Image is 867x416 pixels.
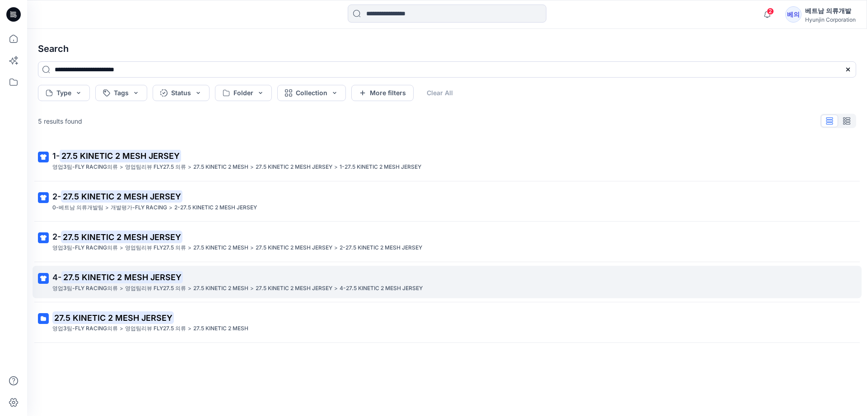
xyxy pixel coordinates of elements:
[169,203,172,213] p: >
[193,284,248,293] p: 27.5 KINETIC 2 MESH
[215,85,272,101] button: Folder
[52,273,61,282] span: 4-
[95,85,147,101] button: Tags
[38,116,82,126] p: 5 results found
[188,162,191,172] p: >
[256,162,332,172] p: 27.5 KINETIC 2 MESH JERSEY
[61,271,183,283] mark: 27.5 KINETIC 2 MESH JERSEY
[125,162,186,172] p: 영업팀리뷰 FLY27.5 의류
[52,203,103,213] p: 0-베트남 의류개발팀
[61,190,182,203] mark: 27.5 KINETIC 2 MESH JERSEY
[188,324,191,333] p: >
[52,243,118,253] p: 영업3팀-FLY RACING의류
[193,162,248,172] p: 27.5 KINETIC 2 MESH
[31,36,863,61] h4: Search
[61,231,182,243] mark: 27.5 KINETIC 2 MESH JERSEY
[805,5,856,16] div: 베트남 의류개발
[805,16,856,23] div: Hyunjin Corporation
[188,243,191,253] p: >
[52,162,118,172] p: 영업3팀-FLY RACING의류
[52,151,60,161] span: 1-
[33,306,862,339] a: 27.5 KINETIC 2 MESH JERSEY영업3팀-FLY RACING의류>영업팀리뷰 FLY27.5 의류>27.5 KINETIC 2 MESH
[38,85,90,101] button: Type
[250,162,254,172] p: >
[256,284,332,293] p: 27.5 KINETIC 2 MESH JERSEY
[340,243,422,253] p: 2-27.5 KINETIC 2 MESH JERSEY
[120,243,123,253] p: >
[60,149,181,162] mark: 27.5 KINETIC 2 MESH JERSEY
[250,243,254,253] p: >
[111,203,167,213] p: 개발평가-FLY RACING
[52,324,118,333] p: 영업3팀-FLY RACING의류
[52,192,61,201] span: 2-
[193,324,248,333] p: 27.5 KINETIC 2 MESH
[52,232,61,241] span: 2-
[33,144,862,177] a: 1-27.5 KINETIC 2 MESH JERSEY영업3팀-FLY RACING의류>영업팀리뷰 FLY27.5 의류>27.5 KINETIC 2 MESH>27.5 KINETIC 2...
[120,324,123,333] p: >
[785,6,802,23] div: 베의
[351,85,414,101] button: More filters
[33,225,862,258] a: 2-27.5 KINETIC 2 MESH JERSEY영업3팀-FLY RACING의류>영업팀리뷰 FLY27.5 의류>27.5 KINETIC 2 MESH>27.5 KINETIC 2...
[125,324,186,333] p: 영업팀리뷰 FLY27.5 의류
[125,284,186,293] p: 영업팀리뷰 FLY27.5 의류
[334,243,338,253] p: >
[105,203,109,213] p: >
[256,243,332,253] p: 27.5 KINETIC 2 MESH JERSEY
[33,185,862,218] a: 2-27.5 KINETIC 2 MESH JERSEY0-베트남 의류개발팀>개발평가-FLY RACING>2-27.5 KINETIC 2 MESH JERSEY
[125,243,186,253] p: 영업팀리뷰 FLY27.5 의류
[340,284,423,293] p: 4-27.5 KINETIC 2 MESH JERSEY
[153,85,210,101] button: Status
[193,243,248,253] p: 27.5 KINETIC 2 MESH
[277,85,346,101] button: Collection
[767,8,774,15] span: 2
[340,162,421,172] p: 1-27.5 KINETIC 2 MESH JERSEY
[33,266,862,299] a: 4-27.5 KINETIC 2 MESH JERSEY영업3팀-FLY RACING의류>영업팀리뷰 FLY27.5 의류>27.5 KINETIC 2 MESH>27.5 KINETIC 2...
[250,284,254,293] p: >
[120,284,123,293] p: >
[174,203,257,213] p: 2-27.5 KINETIC 2 MESH JERSEY
[52,284,118,293] p: 영업3팀-FLY RACING의류
[120,162,123,172] p: >
[334,162,338,172] p: >
[188,284,191,293] p: >
[334,284,338,293] p: >
[52,311,174,324] mark: 27.5 KINETIC 2 MESH JERSEY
